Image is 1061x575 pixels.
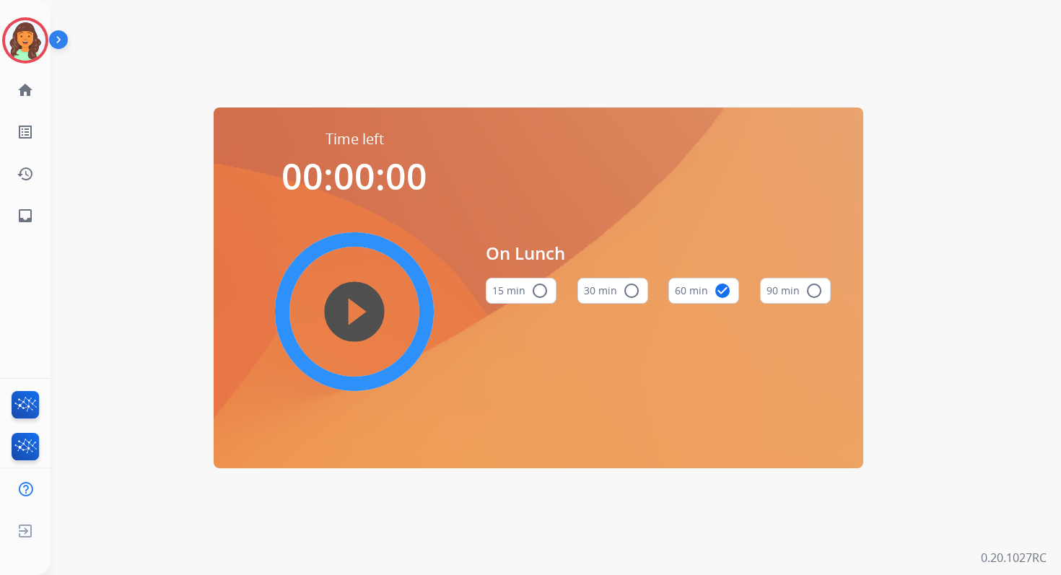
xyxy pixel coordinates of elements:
mat-icon: play_circle_filled [346,303,363,320]
mat-icon: list_alt [17,123,34,141]
mat-icon: radio_button_unchecked [805,282,823,299]
mat-icon: history [17,165,34,183]
span: Time left [326,129,384,149]
button: 15 min [486,278,556,304]
mat-icon: check_circle [714,282,731,299]
mat-icon: radio_button_unchecked [531,282,549,299]
mat-icon: home [17,82,34,99]
span: 00:00:00 [281,152,427,201]
button: 30 min [577,278,648,304]
img: avatar [5,20,45,61]
mat-icon: inbox [17,207,34,224]
button: 90 min [760,278,831,304]
mat-icon: radio_button_unchecked [623,282,640,299]
span: On Lunch [486,240,831,266]
p: 0.20.1027RC [981,549,1047,566]
button: 60 min [668,278,739,304]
